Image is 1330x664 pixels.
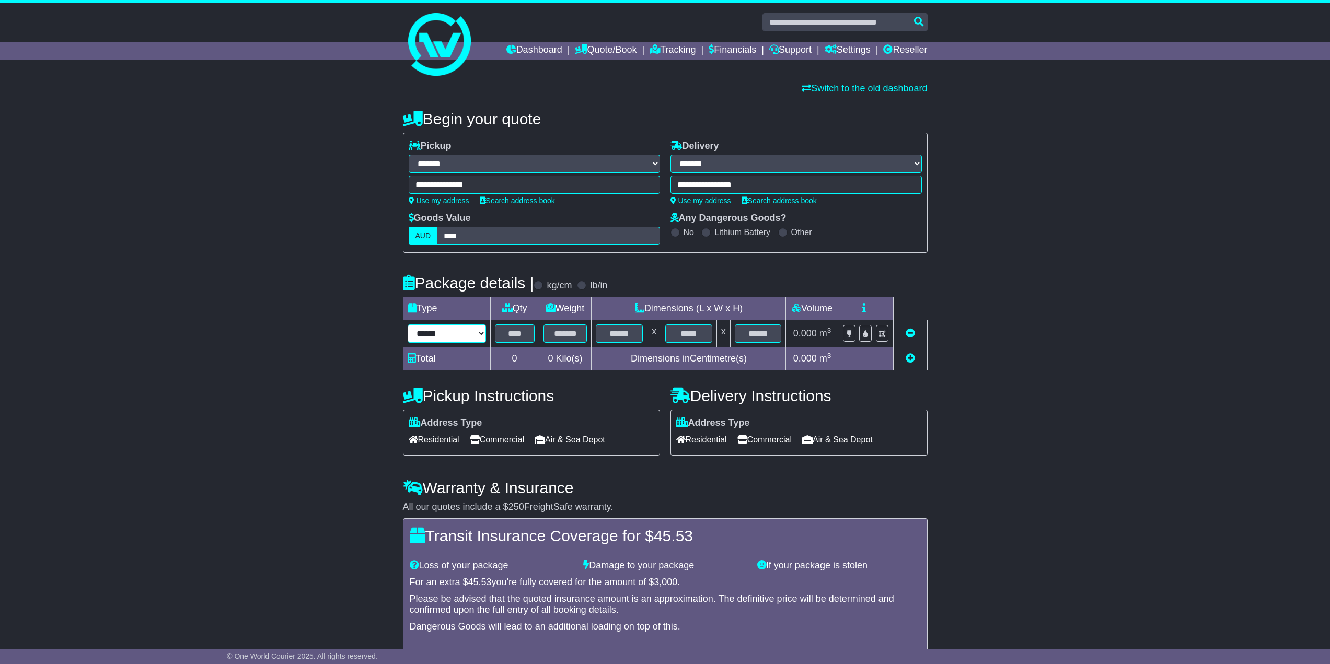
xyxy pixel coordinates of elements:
[539,297,592,320] td: Weight
[480,196,555,205] a: Search address book
[590,280,607,292] label: lb/in
[906,353,915,364] a: Add new item
[578,560,752,572] div: Damage to your package
[468,577,492,587] span: 45.53
[791,227,812,237] label: Other
[410,577,921,588] div: For an extra $ you're fully covered for the amount of $ .
[670,387,928,404] h4: Delivery Instructions
[403,387,660,404] h4: Pickup Instructions
[654,527,693,544] span: 45.53
[404,560,579,572] div: Loss of your package
[670,213,787,224] label: Any Dangerous Goods?
[906,328,915,339] a: Remove this item
[410,527,921,544] h4: Transit Insurance Coverage for $
[403,110,928,127] h4: Begin your quote
[490,297,539,320] td: Qty
[409,196,469,205] a: Use my address
[409,432,459,448] span: Residential
[769,42,812,60] a: Support
[506,42,562,60] a: Dashboard
[227,652,378,660] span: © One World Courier 2025. All rights reserved.
[409,227,438,245] label: AUD
[403,297,490,320] td: Type
[647,320,661,347] td: x
[548,353,553,364] span: 0
[650,42,696,60] a: Tracking
[592,297,786,320] td: Dimensions (L x W x H)
[410,621,921,633] div: Dangerous Goods will lead to an additional loading on top of this.
[403,274,534,292] h4: Package details |
[802,83,927,94] a: Switch to the old dashboard
[551,648,721,660] label: No, I'm happy with the included warranty
[409,417,482,429] label: Address Type
[409,141,452,152] label: Pickup
[535,432,605,448] span: Air & Sea Depot
[403,347,490,370] td: Total
[670,141,719,152] label: Delivery
[592,347,786,370] td: Dimensions in Centimetre(s)
[403,502,928,513] div: All our quotes include a $ FreightSafe warranty.
[410,593,921,616] div: Please be advised that the quoted insurance amount is an approximation. The definitive price will...
[827,352,831,359] sup: 3
[676,417,750,429] label: Address Type
[793,353,817,364] span: 0.000
[825,42,871,60] a: Settings
[786,297,838,320] td: Volume
[670,196,731,205] a: Use my address
[742,196,817,205] a: Search address book
[539,347,592,370] td: Kilo(s)
[883,42,927,60] a: Reseller
[684,227,694,237] label: No
[508,502,524,512] span: 250
[819,353,831,364] span: m
[490,347,539,370] td: 0
[423,648,528,660] label: Yes, add insurance cover
[654,577,677,587] span: 3,000
[752,560,926,572] div: If your package is stolen
[819,328,831,339] span: m
[716,320,730,347] td: x
[676,432,727,448] span: Residential
[737,432,792,448] span: Commercial
[470,432,524,448] span: Commercial
[793,328,817,339] span: 0.000
[409,213,471,224] label: Goods Value
[714,227,770,237] label: Lithium Battery
[709,42,756,60] a: Financials
[575,42,637,60] a: Quote/Book
[403,479,928,496] h4: Warranty & Insurance
[827,327,831,334] sup: 3
[802,432,873,448] span: Air & Sea Depot
[547,280,572,292] label: kg/cm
